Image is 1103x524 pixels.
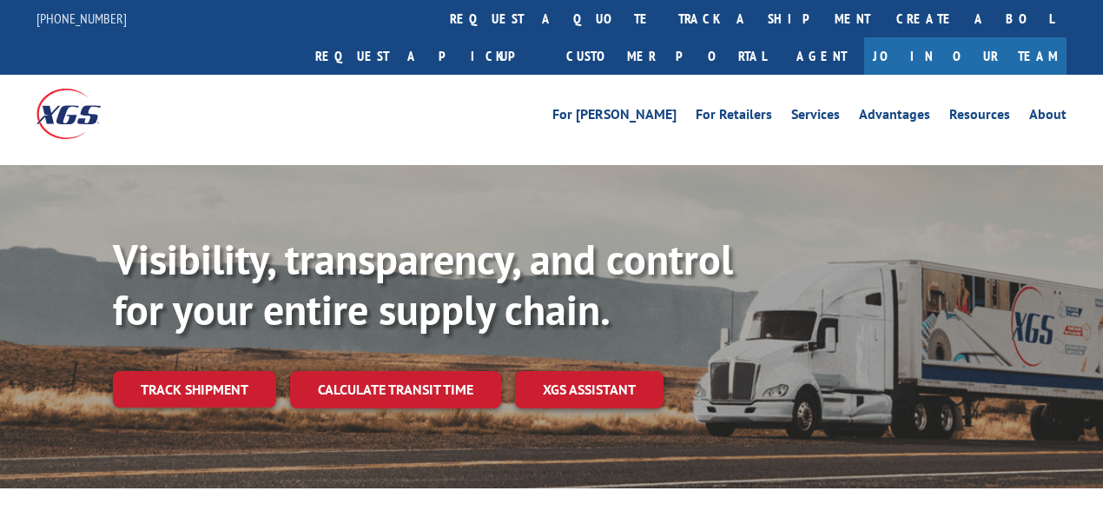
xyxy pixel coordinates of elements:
b: Visibility, transparency, and control for your entire supply chain. [113,232,733,336]
a: For [PERSON_NAME] [552,108,677,127]
a: Customer Portal [553,37,779,75]
a: XGS ASSISTANT [515,371,664,408]
a: For Retailers [696,108,772,127]
a: Request a pickup [302,37,553,75]
a: Agent [779,37,864,75]
a: Services [791,108,840,127]
a: Advantages [859,108,930,127]
a: Track shipment [113,371,276,408]
a: Calculate transit time [290,371,501,408]
a: Join Our Team [864,37,1067,75]
a: Resources [949,108,1010,127]
a: [PHONE_NUMBER] [36,10,127,27]
a: About [1029,108,1067,127]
